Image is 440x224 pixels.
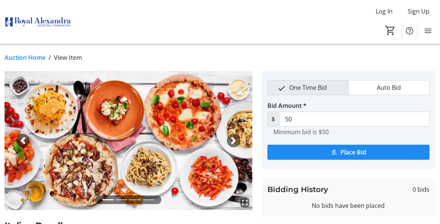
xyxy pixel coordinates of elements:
[267,112,279,127] span: $
[5,3,71,41] img: Royal Alexandra Hospital Foundation's Logo
[408,7,429,16] span: Sign Up
[285,80,331,95] span: One Time Bid
[240,198,249,207] mat-icon: fullscreen
[402,5,435,17] button: Sign Up
[420,23,435,38] button: Menu
[376,7,393,16] span: Log In
[267,101,306,110] label: Bid Amount *
[340,148,366,157] span: Place Bid
[267,184,328,195] h3: Bidding History
[413,185,429,194] span: 0 bids
[267,201,430,210] div: No bids have been placed
[267,145,430,160] button: Place Bid
[370,5,399,17] button: Log In
[49,53,51,62] span: /
[273,128,329,136] tr-hint: Minimum bid is $50
[402,23,417,38] button: Help
[5,53,46,62] a: Auction Home
[384,24,397,37] button: Cart
[54,53,82,62] span: View Item
[372,80,405,95] span: Auto Bid
[5,71,252,210] img: Image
